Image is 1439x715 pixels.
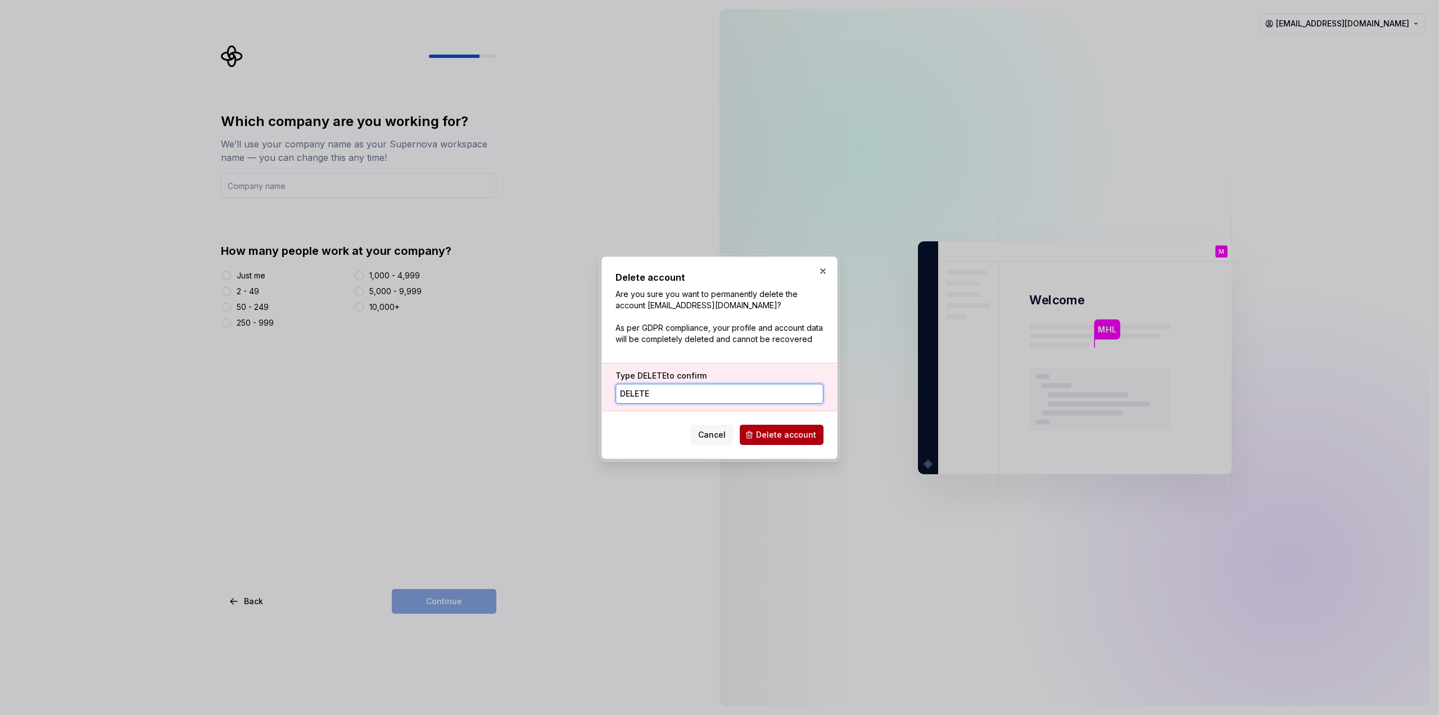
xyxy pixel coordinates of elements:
span: Cancel [698,429,726,440]
span: Delete account [756,429,816,440]
span: DELETE [637,371,667,380]
button: Delete account [740,425,823,445]
input: DELETE [616,384,823,404]
label: Type to confirm [616,370,707,381]
button: Cancel [691,425,733,445]
h2: Delete account [616,271,823,284]
p: Are you sure you want to permanently delete the account [EMAIL_ADDRESS][DOMAIN_NAME]? As per GDPR... [616,289,823,345]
